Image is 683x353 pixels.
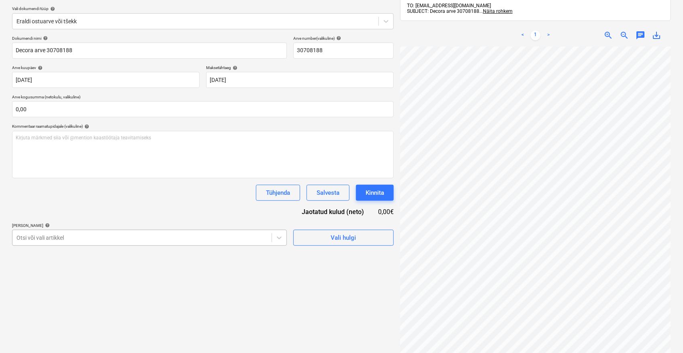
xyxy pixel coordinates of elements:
span: help [36,65,43,70]
span: save_alt [652,31,661,40]
span: help [231,65,237,70]
button: Vali hulgi [293,230,394,246]
input: Dokumendi nimi [12,43,287,59]
div: Kinnita [366,188,384,198]
input: Arve kogusumma (netokulu, valikuline) [12,101,394,117]
input: Arve kuupäeva pole määratud. [12,72,200,88]
div: Dokumendi nimi [12,36,287,41]
span: zoom_in [603,31,613,40]
button: Tühjenda [256,185,300,201]
span: ... [479,8,513,14]
div: Vali hulgi [331,233,356,243]
div: Vali dokumendi tüüp [12,6,394,11]
button: Salvesta [307,185,350,201]
span: help [83,124,89,129]
span: chat [636,31,645,40]
a: Page 1 is your current page [531,31,540,40]
p: Arve kogusumma (netokulu, valikuline) [12,94,394,101]
a: Next page [544,31,553,40]
span: help [41,36,48,41]
a: Previous page [518,31,528,40]
span: SUBJECT: Decora arve 30708188 [407,8,479,14]
div: Kommentaar raamatupidajale (valikuline) [12,124,394,129]
div: Jaotatud kulud (neto) [289,207,377,216]
div: Maksetähtaeg [206,65,394,70]
span: Näita rohkem [483,8,513,14]
div: 0,00€ [377,207,394,216]
span: TO: [EMAIL_ADDRESS][DOMAIN_NAME] [407,3,491,8]
div: Arve number (valikuline) [293,36,394,41]
div: Salvesta [317,188,339,198]
div: Tühjenda [266,188,290,198]
input: Arve number [293,43,394,59]
input: Tähtaega pole määratud [206,72,394,88]
span: help [49,6,55,11]
span: help [335,36,341,41]
div: Arve kuupäev [12,65,200,70]
span: zoom_out [620,31,629,40]
div: [PERSON_NAME] [12,223,287,228]
span: help [43,223,50,228]
button: Kinnita [356,185,394,201]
